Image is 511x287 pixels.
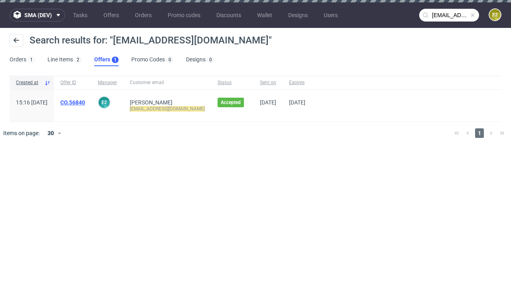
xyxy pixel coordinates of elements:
button: sma (dev) [10,9,65,22]
a: Line Items2 [48,53,81,66]
a: Designs [283,9,313,22]
span: [DATE] [289,99,305,106]
a: [PERSON_NAME] [130,99,172,106]
a: Users [319,9,343,22]
span: Items on page: [3,129,40,137]
a: Tasks [68,9,92,22]
mark: [EMAIL_ADDRESS][DOMAIN_NAME] [130,106,205,112]
span: 15:16 [DATE] [16,99,48,106]
a: Promo Codes0 [131,53,173,66]
span: Sent on [260,79,276,86]
a: CO.56840 [60,99,85,106]
a: Wallet [252,9,277,22]
a: Offers1 [94,53,119,66]
div: 2 [77,57,79,63]
div: 30 [43,128,57,139]
span: Expires [289,79,305,86]
span: sma (dev) [24,12,52,18]
div: 1 [30,57,33,63]
span: Accepted [221,99,241,106]
span: Created at [16,79,41,86]
figcaption: e2 [489,9,501,20]
span: 1 [475,128,484,138]
a: Orders [130,9,156,22]
a: Designs0 [186,53,214,66]
a: Discounts [212,9,246,22]
span: Customer email [130,79,205,86]
span: Manager [98,79,117,86]
figcaption: e2 [99,97,110,108]
span: Offer ID [60,79,85,86]
span: Status [218,79,247,86]
span: Search results for: "[EMAIL_ADDRESS][DOMAIN_NAME]" [30,35,272,46]
a: Orders1 [10,53,35,66]
div: 0 [168,57,171,63]
span: [DATE] [260,99,276,106]
div: 0 [209,57,212,63]
a: Offers [99,9,124,22]
div: 1 [114,57,117,63]
a: Promo codes [163,9,205,22]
